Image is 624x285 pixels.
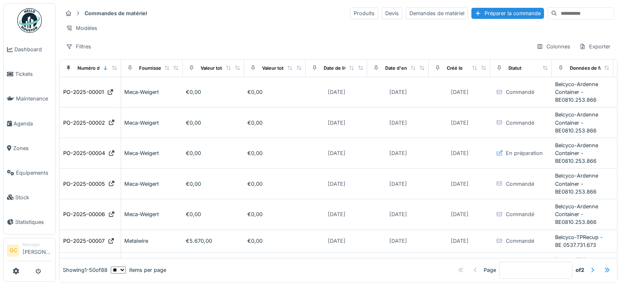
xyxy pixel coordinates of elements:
[186,149,241,157] div: €0,00
[63,119,105,127] div: PO-2025-00002
[555,203,610,226] div: Belcyco-Ardenne Container - BE0810.253.866
[4,136,55,160] a: Zones
[451,210,469,218] div: [DATE]
[4,210,55,234] a: Statistiques
[186,180,241,188] div: €0,00
[7,244,19,257] li: GC
[389,119,407,127] div: [DATE]
[23,242,52,259] li: [PERSON_NAME]
[350,7,378,19] div: Produits
[23,242,52,248] div: Manager
[506,88,534,96] div: Commandé
[506,237,534,245] div: Commandé
[471,8,544,19] div: Préparer la commande
[555,111,610,135] div: Belcyco-Ardenne Container - BE0810.253.866
[262,65,310,72] div: Valeur totale facturée
[328,180,345,188] div: [DATE]
[328,119,345,127] div: [DATE]
[447,65,463,72] div: Créé le
[16,95,52,103] span: Maintenance
[78,65,129,72] div: Numéro de commande
[13,144,52,152] span: Zones
[555,141,610,165] div: Belcyco-Ardenne Container - BE0810.253.866
[124,210,179,218] div: Meca-Weigert
[63,267,107,274] div: Showing 1 - 50 of 88
[247,237,302,245] div: €0,00
[63,149,105,157] div: PO-2025-00004
[406,7,468,19] div: Demandes de matériel
[389,149,407,157] div: [DATE]
[63,88,104,96] div: PO-2025-00001
[451,119,469,127] div: [DATE]
[4,185,55,210] a: Stock
[451,180,469,188] div: [DATE]
[555,256,610,271] div: Belcyco-TPRecup - BE 0537.731.673
[62,41,95,52] div: Filtres
[328,149,345,157] div: [DATE]
[62,22,101,34] div: Modèles
[16,169,52,177] span: Équipements
[15,194,52,201] span: Stock
[4,37,55,62] a: Dashboard
[570,65,622,72] div: Données de facturation
[111,267,166,274] div: items per page
[247,119,302,127] div: €0,00
[201,65,258,72] div: Valeur totale commandée
[14,46,52,53] span: Dashboard
[247,149,302,157] div: €0,00
[63,237,105,245] div: PO-2025-00007
[15,218,52,226] span: Statistiques
[328,88,345,96] div: [DATE]
[186,210,241,218] div: €0,00
[81,9,150,17] strong: Commandes de matériel
[247,88,302,96] div: €0,00
[506,149,543,157] div: En préparation
[186,119,241,127] div: €0,00
[506,119,534,127] div: Commandé
[124,119,179,127] div: Meca-Weigert
[389,88,407,96] div: [DATE]
[124,88,179,96] div: Meca-Weigert
[4,87,55,111] a: Maintenance
[484,267,496,274] div: Page
[451,88,469,96] div: [DATE]
[328,210,345,218] div: [DATE]
[7,242,52,261] a: GC Manager[PERSON_NAME]
[555,80,610,104] div: Belcyco-Ardenne Container - BE0810.253.866
[451,149,469,157] div: [DATE]
[4,111,55,136] a: Agenda
[385,65,452,72] div: Date d'envoi de la commande
[555,172,610,196] div: Belcyco-Ardenne Container - BE0810.253.866
[328,237,345,245] div: [DATE]
[382,7,402,19] div: Devis
[124,237,179,245] div: Metalwire
[389,237,407,245] div: [DATE]
[324,65,361,72] div: Date de livraison
[139,65,166,72] div: Fournisseur
[17,8,42,33] img: Badge_color-CXgf-gQk.svg
[15,70,52,78] span: Tickets
[576,267,584,274] strong: of 2
[124,180,179,188] div: Meca-Weigert
[124,149,179,157] div: Meca-Weigert
[451,237,469,245] div: [DATE]
[555,233,610,249] div: Belcyco-TPRecup - BE 0537.731.673
[4,160,55,185] a: Équipements
[506,180,534,188] div: Commandé
[576,41,614,52] div: Exporter
[186,237,241,245] div: €5.670,00
[247,210,302,218] div: €0,00
[508,65,521,72] div: Statut
[389,210,407,218] div: [DATE]
[389,180,407,188] div: [DATE]
[63,180,105,188] div: PO-2025-00005
[533,41,574,52] div: Colonnes
[63,210,105,218] div: PO-2025-00006
[247,180,302,188] div: €0,00
[4,62,55,87] a: Tickets
[14,120,52,128] span: Agenda
[186,88,241,96] div: €0,00
[506,210,534,218] div: Commandé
